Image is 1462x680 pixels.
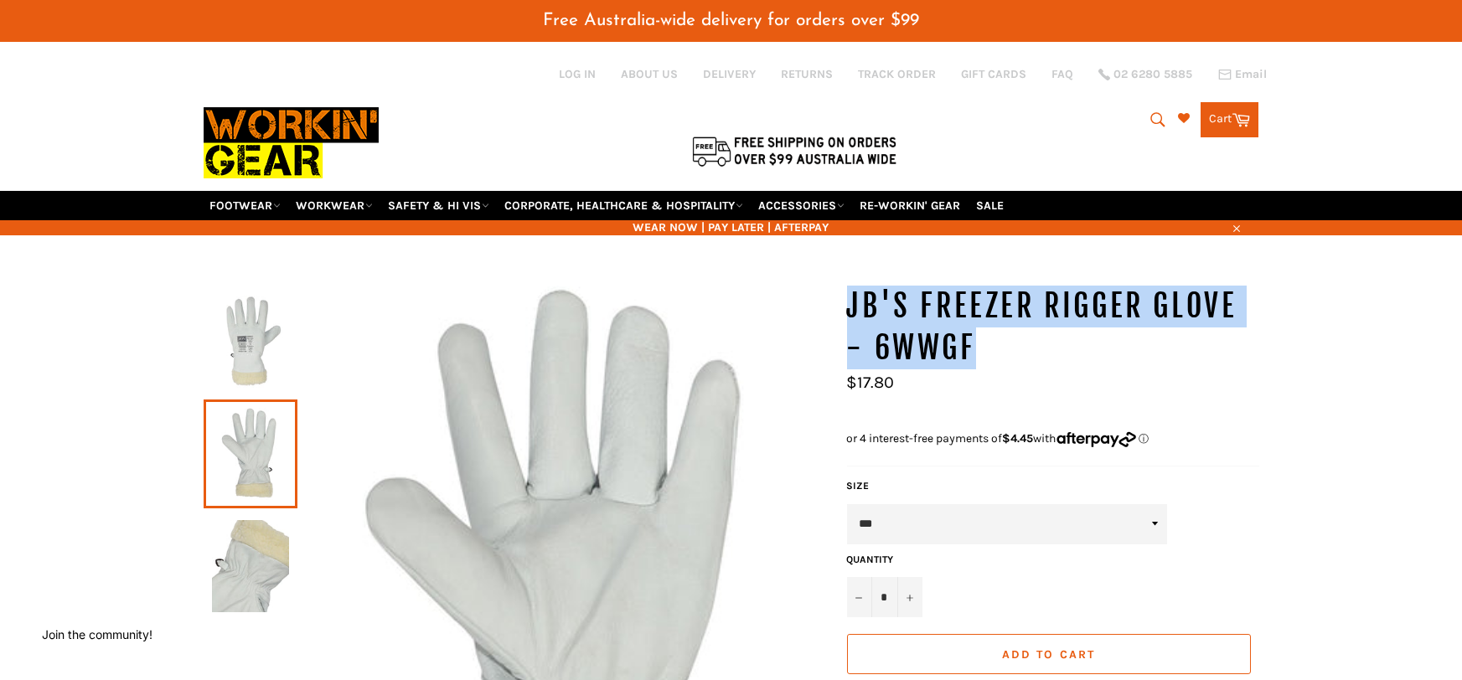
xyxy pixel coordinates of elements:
[204,95,379,190] img: Workin Gear leaders in Workwear, Safety Boots, PPE, Uniforms. Australia's No.1 in Workwear
[290,191,380,220] a: WORKWEAR
[847,553,922,567] label: Quantity
[961,66,1026,82] a: GIFT CARDS
[1218,68,1268,81] a: Email
[621,66,678,82] a: ABOUT US
[212,520,289,612] img: JB's Freezer Rigger Glove - 6WWGF - Workin' Gear
[847,479,1251,493] label: Size
[1051,66,1073,82] a: FAQ
[847,286,1259,368] h1: JB's Freezer Rigger Glove - 6WWGF
[703,66,756,82] a: DELIVERY
[204,219,1259,235] span: WEAR NOW | PAY LATER | AFTERPAY
[847,373,895,392] span: $17.80
[1201,102,1258,137] a: Cart
[543,12,919,29] span: Free Australia-wide delivery for orders over $99
[847,634,1251,674] button: Add to Cart
[1098,69,1193,80] a: 02 6280 5885
[690,133,899,168] img: Flat $9.95 shipping Australia wide
[42,627,152,641] button: Join the community!
[1114,69,1193,80] span: 02 6280 5885
[1236,69,1268,80] span: Email
[1002,647,1095,662] span: Add to Cart
[752,191,851,220] a: ACCESSORIES
[212,296,289,388] img: JB's Freezer Rigger Glove - 6WWGF - Workin' Gear
[382,191,496,220] a: SAFETY & HI VIS
[499,191,750,220] a: CORPORATE, HEALTHCARE & HOSPITALITY
[897,577,922,617] button: Increase item quantity by one
[781,66,833,82] a: RETURNS
[559,67,596,81] a: Log in
[847,577,872,617] button: Reduce item quantity by one
[204,191,287,220] a: FOOTWEAR
[858,66,936,82] a: TRACK ORDER
[970,191,1011,220] a: SALE
[854,191,968,220] a: RE-WORKIN' GEAR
